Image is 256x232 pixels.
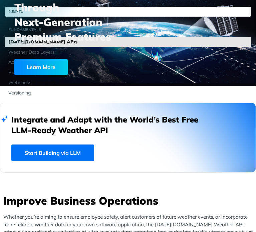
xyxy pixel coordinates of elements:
[8,90,249,96] span: Versioning
[5,88,251,98] a: Versioning
[14,59,111,75] a: Learn More
[11,114,208,136] h2: Integrate and Adapt with the World’s Best Free LLM-Ready Weather API
[3,193,256,208] h3: Improve Business Operations
[14,59,68,75] div: Learn More
[11,145,94,161] a: Start Building via LLM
